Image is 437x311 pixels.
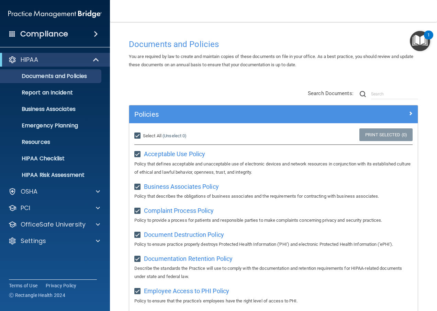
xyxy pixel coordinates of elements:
img: ic-search.3b580494.png [360,91,366,97]
iframe: Drift Widget Chat Controller [318,262,429,290]
a: HIPAA [8,56,100,64]
button: Open Resource Center, 1 new notification [410,31,430,51]
a: (Unselect 0) [163,133,187,138]
p: HIPAA Risk Assessment [4,172,98,178]
a: Privacy Policy [46,282,77,289]
span: Complaint Process Policy [144,207,214,214]
span: Select All [143,133,161,138]
p: Business Associates [4,106,98,113]
h5: Policies [134,111,340,118]
span: Documentation Retention Policy [144,255,233,262]
p: Policy that describes the obligations of business associates and the requirements for contracting... [134,192,413,200]
p: Resources [4,139,98,146]
input: Search [371,89,418,99]
p: OfficeSafe University [21,220,86,229]
p: Report an Incident [4,89,98,96]
a: Policies [134,109,413,120]
p: Policy to provide a process for patients and responsible parties to make complaints concerning pr... [134,216,413,224]
p: HIPAA Checklist [4,155,98,162]
span: Employee Access to PHI Policy [144,287,229,295]
p: Emergency Planning [4,122,98,129]
p: Policy to ensure that the practice's employees have the right level of access to PHI. [134,297,413,305]
a: Print Selected (0) [359,128,413,141]
h4: Compliance [20,29,68,39]
h4: Documents and Policies [129,40,418,49]
span: Ⓒ Rectangle Health 2024 [9,292,65,299]
a: OSHA [8,187,100,196]
p: Policy to ensure practice properly destroys Protected Health Information ('PHI') and electronic P... [134,240,413,249]
a: Settings [8,237,100,245]
p: HIPAA [21,56,38,64]
span: Document Destruction Policy [144,231,224,238]
span: You are required by law to create and maintain copies of these documents on file in your office. ... [129,54,414,67]
span: Search Documents: [308,90,354,96]
img: PMB logo [8,7,102,21]
input: Select All (Unselect 0) [134,133,142,139]
p: Policy that defines acceptable and unacceptable use of electronic devices and network resources i... [134,160,413,176]
p: PCI [21,204,30,212]
div: 1 [427,35,430,44]
p: Describe the standards the Practice will use to comply with the documentation and retention requi... [134,264,413,281]
p: Documents and Policies [4,73,98,80]
a: Terms of Use [9,282,37,289]
p: OSHA [21,187,38,196]
span: Business Associates Policy [144,183,219,190]
p: Settings [21,237,46,245]
span: Acceptable Use Policy [144,150,205,158]
a: OfficeSafe University [8,220,100,229]
a: PCI [8,204,100,212]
